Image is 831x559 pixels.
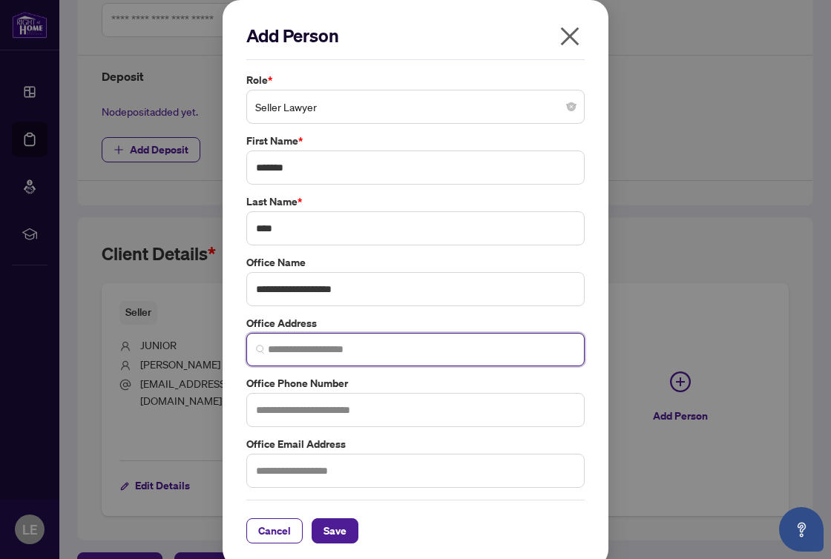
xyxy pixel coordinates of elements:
label: Office Name [246,254,585,271]
label: Office Email Address [246,436,585,452]
span: Seller Lawyer [255,93,576,121]
span: Save [323,519,346,543]
h2: Add Person [246,24,585,47]
span: close-circle [567,102,576,111]
span: close [558,24,582,48]
label: First Name [246,133,585,149]
button: Cancel [246,518,303,543]
label: Office Phone Number [246,375,585,391]
span: Cancel [258,519,291,543]
label: Role [246,72,585,88]
img: search_icon [256,345,265,354]
button: Save [312,518,358,543]
label: Office Address [246,315,585,331]
button: Open asap [779,507,824,552]
label: Last Name [246,193,585,210]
